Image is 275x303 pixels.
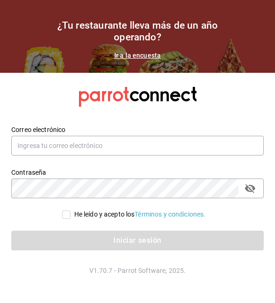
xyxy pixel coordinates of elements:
[11,136,264,155] input: Ingresa tu correo electrónico
[74,210,206,219] div: He leído y acepto los
[242,180,258,196] button: passwordField
[11,126,264,133] label: Correo electrónico
[134,210,205,218] a: Términos y condiciones.
[44,20,232,43] h1: ¿Tu restaurante lleva más de un año operando?
[114,52,161,59] a: Ir a la encuesta
[11,169,264,176] label: Contraseña
[11,266,264,275] p: V1.70.7 - Parrot Software, 2025.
